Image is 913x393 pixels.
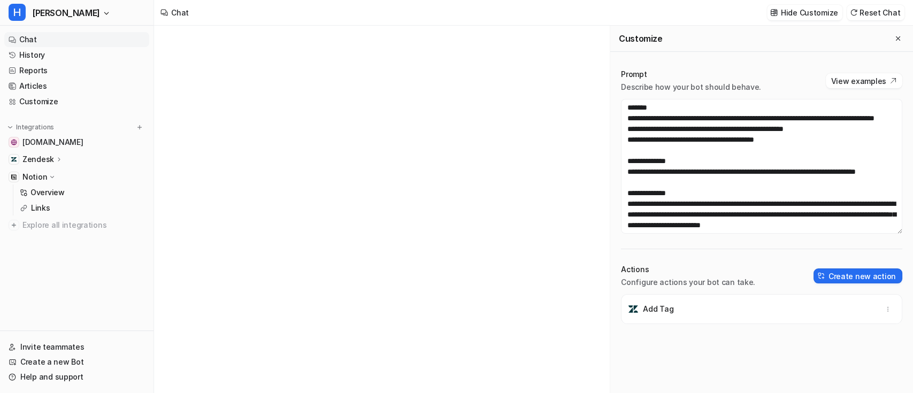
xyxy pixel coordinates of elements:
p: Prompt [621,69,761,80]
img: customize [770,9,778,17]
a: Articles [4,79,149,94]
button: Reset Chat [847,5,904,20]
p: Hide Customize [781,7,838,18]
a: Customize [4,94,149,109]
button: Create new action [814,268,902,283]
img: Zendesk [11,156,17,163]
p: Notion [22,172,47,182]
p: Zendesk [22,154,54,165]
p: Integrations [16,123,54,132]
img: explore all integrations [9,220,19,230]
a: Explore all integrations [4,218,149,233]
p: Links [31,203,50,213]
button: Integrations [4,122,57,133]
p: Configure actions your bot can take. [621,277,755,288]
a: Help and support [4,369,149,384]
span: [PERSON_NAME] [32,5,100,20]
span: [DOMAIN_NAME] [22,137,83,148]
a: Reports [4,63,149,78]
a: Create a new Bot [4,355,149,369]
div: Chat [171,7,189,18]
p: Add Tag [643,304,673,314]
img: Notion [11,174,17,180]
button: Close flyout [892,32,904,45]
a: Chat [4,32,149,47]
button: View examples [826,73,902,88]
a: Links [16,201,149,215]
span: H [9,4,26,21]
a: History [4,48,149,63]
p: Describe how your bot should behave. [621,82,761,93]
img: expand menu [6,124,14,131]
img: swyfthome.com [11,139,17,145]
img: menu_add.svg [136,124,143,131]
p: Overview [30,187,65,198]
img: create-action-icon.svg [818,272,825,280]
h2: Customize [619,33,662,44]
span: Explore all integrations [22,217,145,234]
a: Overview [16,185,149,200]
button: Hide Customize [767,5,842,20]
p: Actions [621,264,755,275]
img: Add Tag icon [628,304,639,314]
a: Invite teammates [4,340,149,355]
a: swyfthome.com[DOMAIN_NAME] [4,135,149,150]
img: reset [850,9,857,17]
